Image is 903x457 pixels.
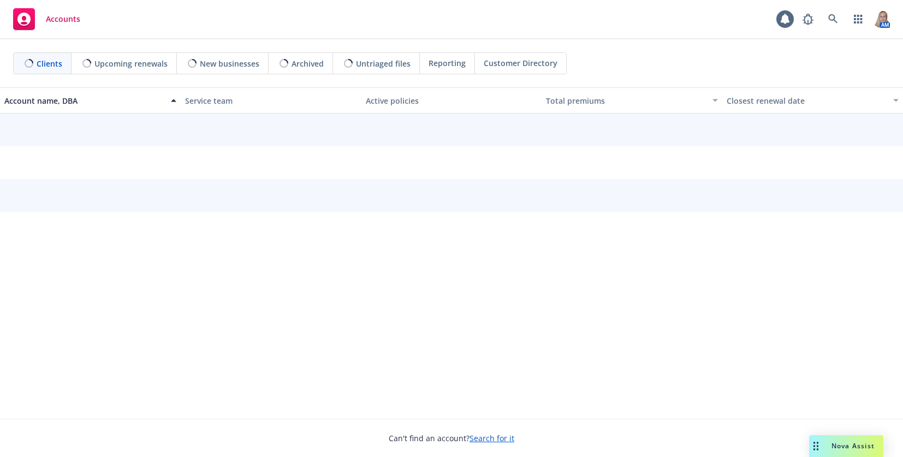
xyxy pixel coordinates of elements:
[727,95,887,106] div: Closest renewal date
[722,87,903,114] button: Closest renewal date
[200,58,259,69] span: New businesses
[809,435,883,457] button: Nova Assist
[356,58,411,69] span: Untriaged files
[429,57,466,69] span: Reporting
[9,4,85,34] a: Accounts
[37,58,62,69] span: Clients
[185,95,357,106] div: Service team
[366,95,538,106] div: Active policies
[4,95,164,106] div: Account name, DBA
[831,441,875,450] span: Nova Assist
[46,15,80,23] span: Accounts
[847,8,869,30] a: Switch app
[389,432,514,444] span: Can't find an account?
[470,433,514,443] a: Search for it
[484,57,557,69] span: Customer Directory
[809,435,823,457] div: Drag to move
[181,87,361,114] button: Service team
[361,87,542,114] button: Active policies
[542,87,722,114] button: Total premiums
[94,58,168,69] span: Upcoming renewals
[797,8,819,30] a: Report a Bug
[546,95,706,106] div: Total premiums
[822,8,844,30] a: Search
[292,58,324,69] span: Archived
[872,10,890,28] img: photo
